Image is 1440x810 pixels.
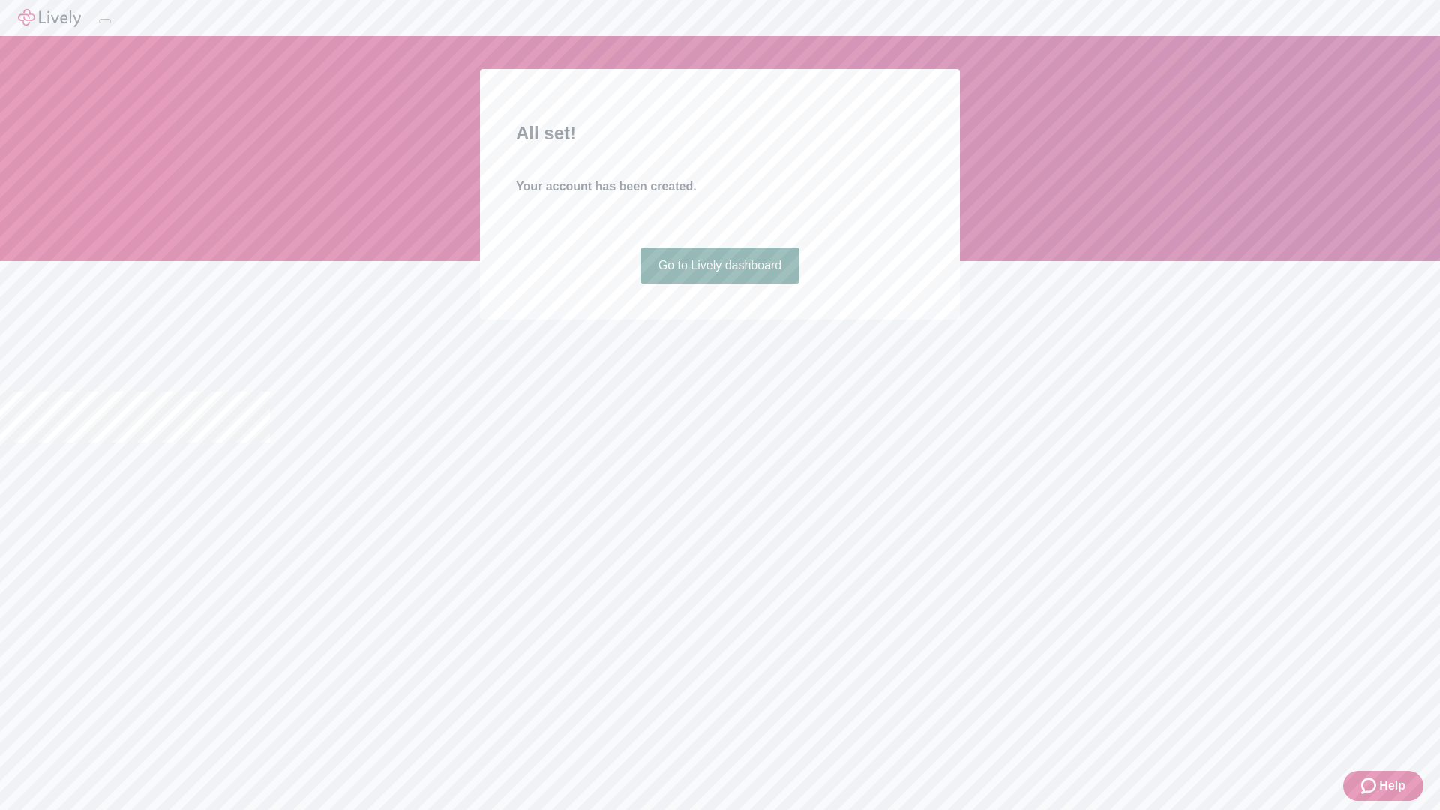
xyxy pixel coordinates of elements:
[516,120,924,147] h2: All set!
[1361,777,1379,795] svg: Zendesk support icon
[516,178,924,196] h4: Your account has been created.
[640,247,800,283] a: Go to Lively dashboard
[1379,777,1405,795] span: Help
[1343,771,1423,801] button: Zendesk support iconHelp
[99,19,111,23] button: Log out
[18,9,81,27] img: Lively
